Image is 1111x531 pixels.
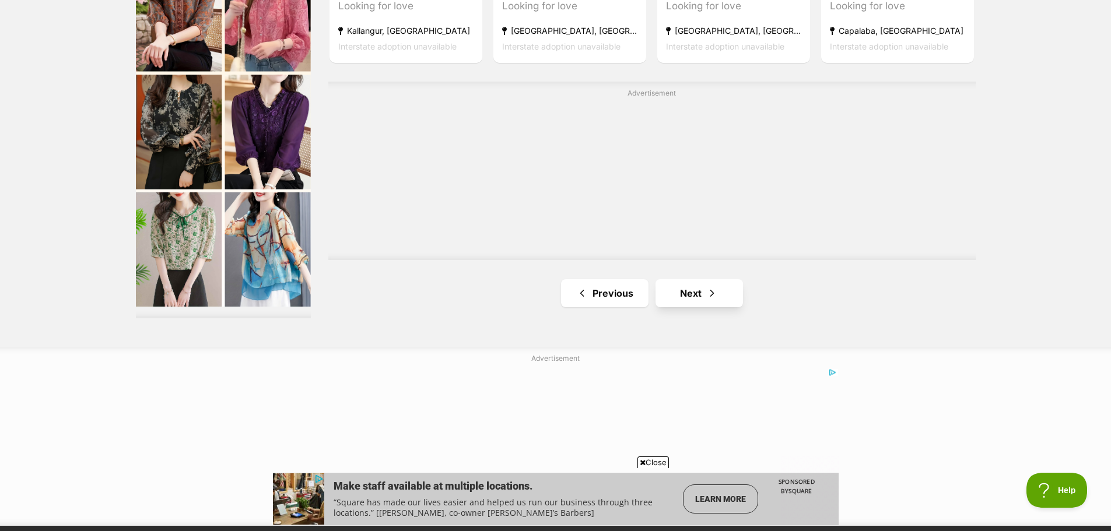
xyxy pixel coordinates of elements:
img: https://img.kwcdn.com/product/fancy/df9b4f7a-6c85-423b-a738-a30150285f49.jpg?imageMogr2/strip/siz... [89,235,175,350]
span: Interstate adoption unavailable [338,41,457,51]
strong: Capalaba, [GEOGRAPHIC_DATA] [830,23,965,38]
span: Interstate adoption unavailable [830,41,948,51]
iframe: Help Scout Beacon - Open [1026,473,1088,508]
strong: [GEOGRAPHIC_DATA], [GEOGRAPHIC_DATA] [502,23,637,38]
iframe: Advertisement [273,368,839,514]
a: Previous page [561,279,649,307]
strong: Kallangur, [GEOGRAPHIC_DATA] [338,23,474,38]
span: Close [637,456,669,468]
span: Interstate adoption unavailable [502,41,621,51]
span: Interstate adoption unavailable [666,41,784,51]
strong: [GEOGRAPHIC_DATA], [GEOGRAPHIC_DATA] [666,23,801,38]
iframe: Advertisement [273,473,839,525]
iframe: Advertisement [369,103,935,248]
div: Advertisement [328,82,976,261]
nav: Pagination [328,279,976,307]
a: Next page [656,279,743,307]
